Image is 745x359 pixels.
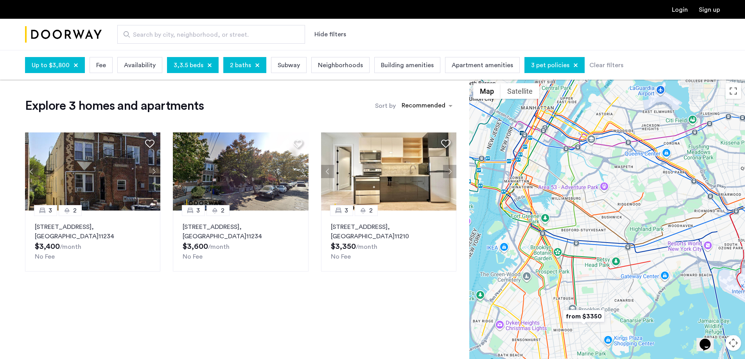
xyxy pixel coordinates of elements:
[133,30,283,39] span: Search by city, neighborhood, or street.
[73,206,77,215] span: 2
[32,61,70,70] span: Up to $3,800
[331,254,351,260] span: No Fee
[35,222,151,241] p: [STREET_ADDRESS] 11234
[124,61,156,70] span: Availability
[183,243,208,250] span: $3,600
[331,243,356,250] span: $3,350
[400,101,445,112] div: Recommended
[672,7,688,13] a: Login
[208,244,230,250] sub: /month
[60,244,81,250] sub: /month
[25,98,204,114] h1: Explore 3 homes and apartments
[443,165,456,178] button: Next apartment
[183,222,298,241] p: [STREET_ADDRESS] 11234
[147,165,160,178] button: Next apartment
[314,30,346,39] button: Show or hide filters
[48,206,52,215] span: 3
[375,101,396,111] label: Sort by
[278,61,300,70] span: Subway
[35,254,55,260] span: No Fee
[96,61,106,70] span: Fee
[25,211,160,271] a: 32[STREET_ADDRESS], [GEOGRAPHIC_DATA]11234No Fee
[25,20,102,49] a: Cazamio Logo
[699,7,720,13] a: Registration
[531,61,569,70] span: 3 pet policies
[318,61,363,70] span: Neighborhoods
[321,165,334,178] button: Previous apartment
[196,206,200,215] span: 3
[725,83,741,99] button: Toggle fullscreen view
[25,165,38,178] button: Previous apartment
[230,61,251,70] span: 2 baths
[369,206,373,215] span: 2
[35,243,60,250] span: $3,400
[331,222,447,241] p: [STREET_ADDRESS] 11210
[173,211,308,271] a: 32[STREET_ADDRESS], [GEOGRAPHIC_DATA]11234No Fee
[25,132,161,211] img: 2016_638484540295233130.jpeg
[183,254,203,260] span: No Fee
[725,335,741,351] button: Map camera controls
[452,61,513,70] span: Apartment amenities
[697,328,722,351] iframe: chat widget
[589,61,623,70] div: Clear filters
[174,61,203,70] span: 3,3.5 beds
[117,25,305,44] input: Apartment Search
[501,83,539,99] button: Show satellite imagery
[173,132,309,211] img: dc6efc1f-24ba-4395-9182-45437e21be9a_638882120050713957.png
[560,307,608,325] div: from $3350
[25,20,102,49] img: logo
[381,61,434,70] span: Building amenities
[398,99,456,113] ng-select: sort-apartment
[221,206,224,215] span: 2
[345,206,348,215] span: 3
[473,83,501,99] button: Show street map
[356,244,377,250] sub: /month
[321,211,456,271] a: 32[STREET_ADDRESS], [GEOGRAPHIC_DATA]11210No Fee
[321,132,457,211] img: dc6efc1f-24ba-4395-9182-45437e21be9a_638881880210347165.jpeg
